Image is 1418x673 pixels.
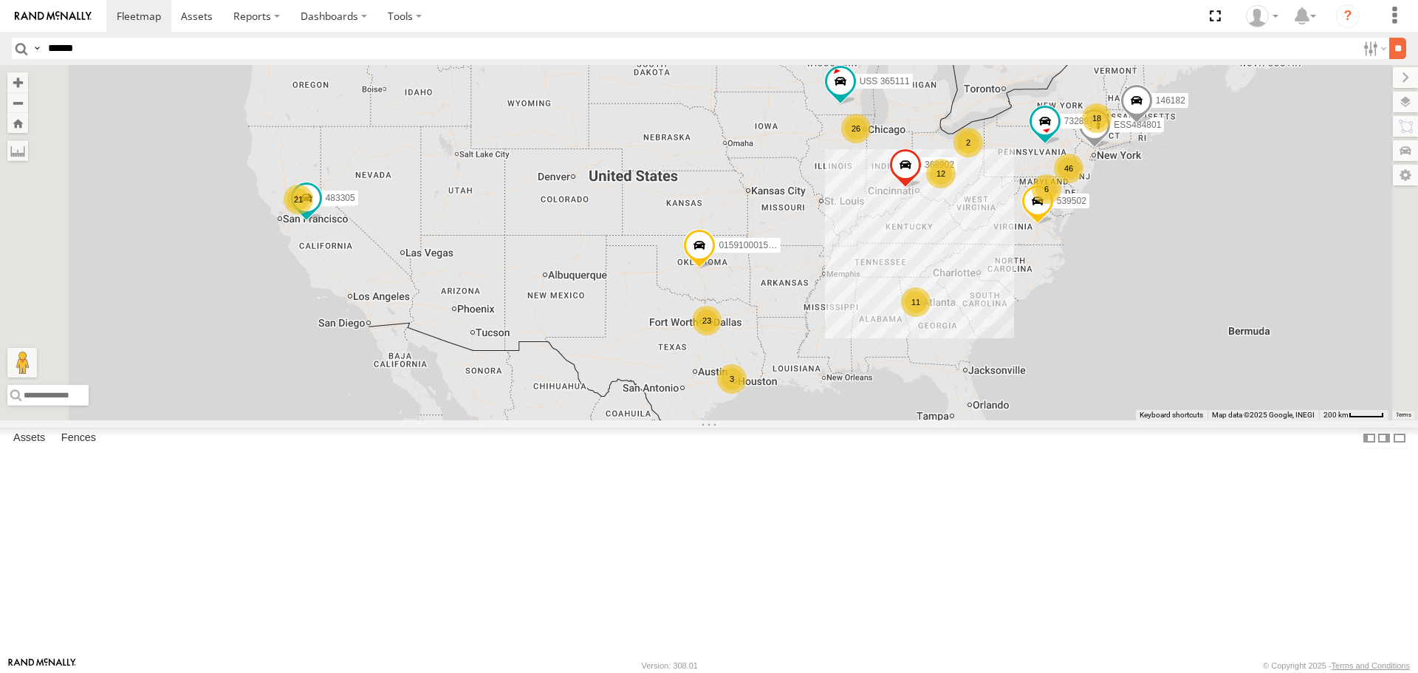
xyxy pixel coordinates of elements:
div: 12 [926,159,956,188]
div: 3 [717,364,747,394]
span: USS 365111 [860,76,910,86]
span: 539502 [1057,196,1086,206]
label: Search Query [31,38,43,59]
div: 46 [1054,154,1083,183]
a: Terms and Conditions [1332,661,1410,670]
div: Mike Murtaugh [1241,5,1284,27]
button: Drag Pegman onto the map to open Street View [7,348,37,378]
div: 6 [1032,174,1061,204]
label: Assets [6,428,52,449]
div: Version: 308.01 [642,661,698,670]
div: 21 [284,185,313,214]
div: 23 [692,306,722,335]
label: Fences [54,428,103,449]
span: 146182 [1156,95,1185,106]
button: Keyboard shortcuts [1140,410,1203,420]
span: 483305 [326,194,355,204]
i: ? [1336,4,1360,28]
button: Zoom out [7,92,28,113]
span: Map data ©2025 Google, INEGI [1212,411,1315,419]
label: Dock Summary Table to the Left [1362,428,1377,449]
button: Zoom in [7,72,28,92]
div: 2 [953,128,983,157]
img: rand-logo.svg [15,11,92,21]
label: Map Settings [1393,165,1418,185]
label: Hide Summary Table [1392,428,1407,449]
span: 200 km [1323,411,1349,419]
div: © Copyright 2025 - [1263,661,1410,670]
label: Measure [7,140,28,161]
span: 015910001548489 [719,240,792,250]
button: Zoom Home [7,113,28,133]
button: Map Scale: 200 km per 44 pixels [1319,410,1388,420]
span: 732897 [1064,116,1094,126]
span: ESS484801 [1114,120,1161,131]
span: 368902 [925,160,954,171]
a: Visit our Website [8,658,76,673]
div: 26 [841,114,871,143]
label: Search Filter Options [1357,38,1389,59]
div: 11 [901,287,931,317]
div: 18 [1082,103,1112,133]
a: Terms (opens in new tab) [1396,411,1411,417]
label: Dock Summary Table to the Right [1377,428,1391,449]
